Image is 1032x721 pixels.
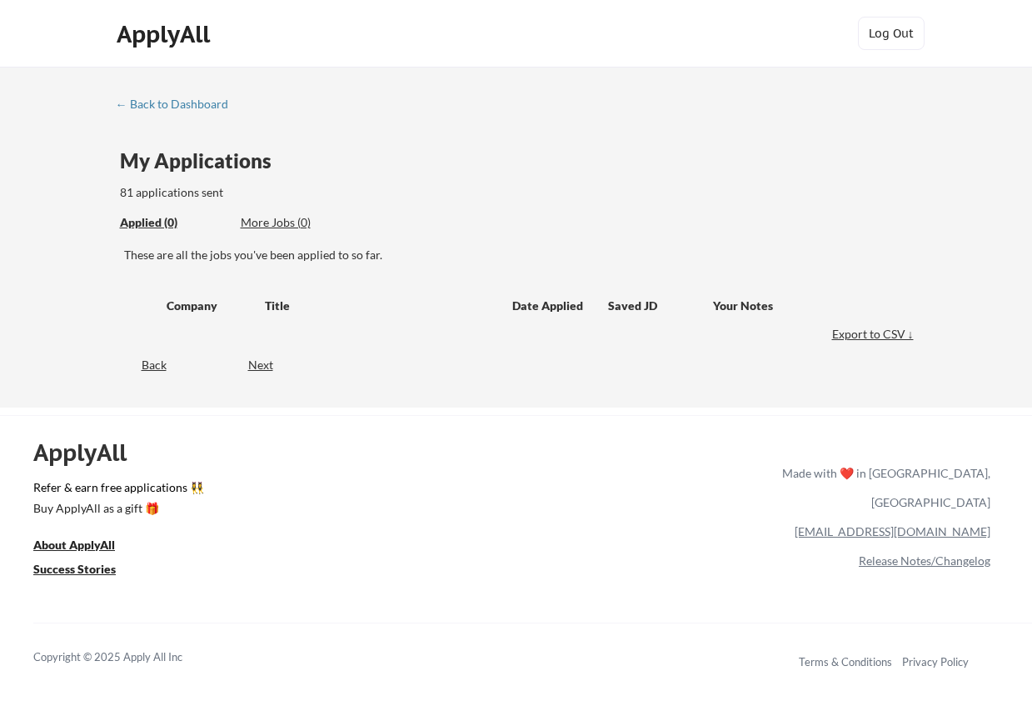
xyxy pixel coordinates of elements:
[120,151,285,171] div: My Applications
[33,482,434,499] a: Refer & earn free applications 👯‍♀️
[33,560,138,581] a: Success Stories
[608,290,713,320] div: Saved JD
[795,524,990,538] a: [EMAIL_ADDRESS][DOMAIN_NAME]
[241,214,363,232] div: These are job applications we think you'd be a good fit for, but couldn't apply you to automatica...
[241,214,363,231] div: More Jobs (0)
[33,536,138,557] a: About ApplyAll
[512,298,586,314] div: Date Applied
[858,17,925,50] button: Log Out
[116,98,241,110] div: ← Back to Dashboard
[248,357,292,373] div: Next
[33,503,200,514] div: Buy ApplyAll as a gift 🎁
[832,326,918,343] div: Export to CSV ↓
[33,438,146,467] div: ApplyAll
[33,562,116,576] u: Success Stories
[33,499,200,520] a: Buy ApplyAll as a gift 🎁
[33,649,225,666] div: Copyright © 2025 Apply All Inc
[124,247,918,263] div: These are all the jobs you've been applied to so far.
[33,538,115,552] u: About ApplyAll
[902,655,969,668] a: Privacy Policy
[120,214,228,232] div: These are all the jobs you've been applied to so far.
[116,357,167,373] div: Back
[775,458,990,517] div: Made with ❤️ in [GEOGRAPHIC_DATA], [GEOGRAPHIC_DATA]
[120,214,228,231] div: Applied (0)
[116,98,241,114] a: ← Back to Dashboard
[117,20,215,48] div: ApplyAll
[167,298,250,314] div: Company
[799,655,892,668] a: Terms & Conditions
[120,184,442,201] div: 81 applications sent
[265,298,496,314] div: Title
[859,553,990,568] a: Release Notes/Changelog
[713,298,903,314] div: Your Notes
